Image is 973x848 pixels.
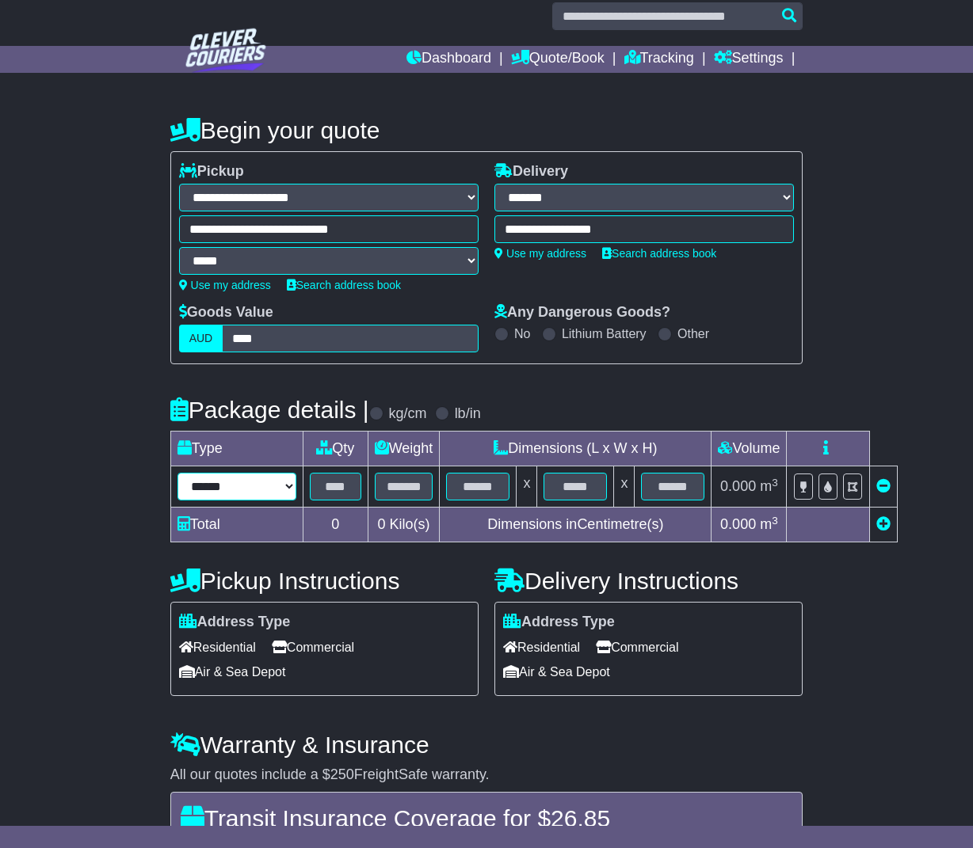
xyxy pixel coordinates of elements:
div: All our quotes include a $ FreightSafe warranty. [170,766,803,784]
span: 0.000 [720,516,756,532]
label: lb/in [455,405,481,423]
span: Residential [179,635,256,660]
label: AUD [179,325,223,352]
h4: Begin your quote [170,117,803,143]
span: Air & Sea Depot [179,660,286,684]
td: x [517,466,537,508]
label: Address Type [503,614,615,631]
td: Dimensions (L x W x H) [440,432,712,466]
td: Volume [712,432,787,466]
sup: 3 [772,477,778,489]
label: No [514,326,530,341]
span: 26.85 [551,805,610,831]
span: m [760,478,778,494]
a: Add new item [876,516,891,532]
span: 0 [378,516,386,532]
a: Quote/Book [511,46,605,73]
span: Residential [503,635,580,660]
label: Address Type [179,614,291,631]
label: Any Dangerous Goods? [494,304,670,321]
a: Settings [714,46,784,73]
td: Weight [368,432,440,466]
td: Kilo(s) [368,508,440,542]
label: Delivery [494,163,568,181]
a: Use my address [494,247,586,260]
h4: Package details | [170,397,369,423]
a: Search address book [602,247,716,260]
h4: Warranty & Insurance [170,732,803,758]
span: Air & Sea Depot [503,660,610,684]
a: Remove this item [876,478,891,494]
span: m [760,516,778,532]
a: Use my address [179,279,271,291]
td: Qty [303,432,368,466]
a: Tracking [624,46,694,73]
td: 0 [303,508,368,542]
span: Commercial [596,635,678,660]
span: 250 [330,766,354,782]
span: 0.000 [720,478,756,494]
label: Pickup [179,163,244,181]
label: Lithium Battery [562,326,647,341]
td: x [614,466,635,508]
label: Goods Value [179,304,273,321]
a: Dashboard [406,46,491,73]
label: Other [677,326,709,341]
td: Total [170,508,303,542]
h4: Transit Insurance Coverage for $ [181,805,793,831]
td: Type [170,432,303,466]
label: kg/cm [389,405,427,423]
td: Dimensions in Centimetre(s) [440,508,712,542]
h4: Delivery Instructions [494,568,803,594]
sup: 3 [772,515,778,527]
span: Commercial [272,635,354,660]
h4: Pickup Instructions [170,568,479,594]
a: Search address book [287,279,401,291]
